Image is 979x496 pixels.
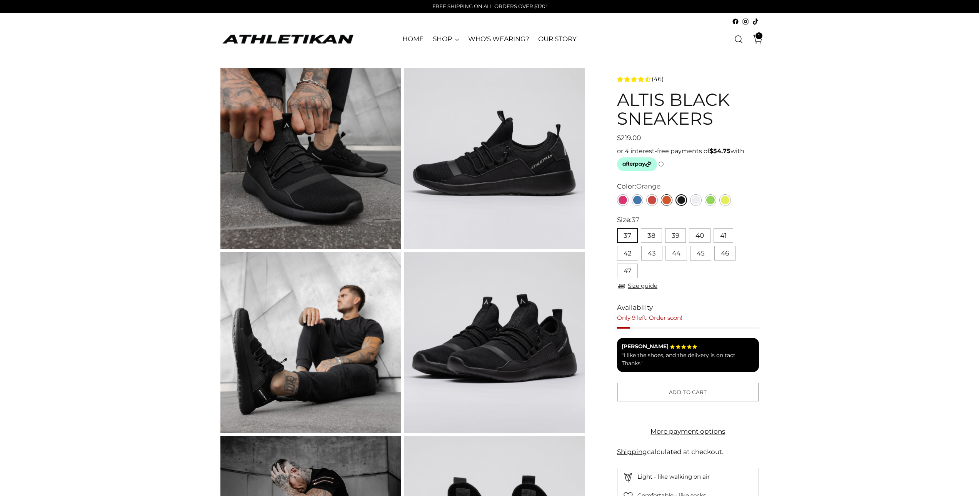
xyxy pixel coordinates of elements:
span: (46) [652,75,664,84]
button: 44 [665,246,687,261]
img: side on view of Athletikan black trainers [404,252,585,433]
span: 37 [632,216,639,224]
button: 39 [665,228,686,243]
h1: ALTIS Black Sneakers [617,90,759,128]
span: Availability [617,303,653,313]
span: Add to cart [669,389,707,396]
a: More payment options [617,427,759,437]
a: HOME [402,31,424,48]
button: 42 [617,246,638,261]
button: 45 [690,246,711,261]
a: WHO'S WEARING? [468,31,529,48]
button: 46 [714,246,736,261]
button: 37 [617,228,638,243]
a: Green [705,194,716,206]
a: SHOP [433,31,459,48]
a: Blue [632,194,643,206]
a: Size guide [617,281,657,291]
span: 1 [756,32,762,39]
button: Add to cart [617,383,759,401]
a: Shipping [617,448,647,456]
label: Color: [617,182,660,192]
a: Black [675,194,687,206]
label: Size: [617,215,639,225]
button: 47 [617,264,638,278]
a: Pink [617,194,629,206]
a: Open cart modal [747,32,762,47]
img: ALTIS Black Sneakers [220,252,401,433]
img: ALTIS Black Sneakers [220,68,401,249]
a: Open search modal [731,32,746,47]
p: Light - like walking on air [637,473,710,481]
a: 4.4 rating (46 votes) [617,74,759,84]
button: 43 [641,246,662,261]
a: ATHLETIKAN [220,33,355,45]
div: calculated at checkout. [617,447,759,457]
span: Orange [636,182,660,190]
a: White [690,194,702,206]
img: black sneaker close up shot [404,68,585,249]
button: 38 [641,228,662,243]
a: OUR STORY [538,31,576,48]
p: FREE SHIPPING ON ALL ORDERS OVER $120! [432,3,547,10]
a: Red [646,194,658,206]
button: 40 [689,228,710,243]
a: Orange [661,194,672,206]
a: Yellow [719,194,731,206]
span: Only 9 left. Order soon! [617,314,682,321]
span: $219.00 [617,134,641,142]
button: 41 [714,228,733,243]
